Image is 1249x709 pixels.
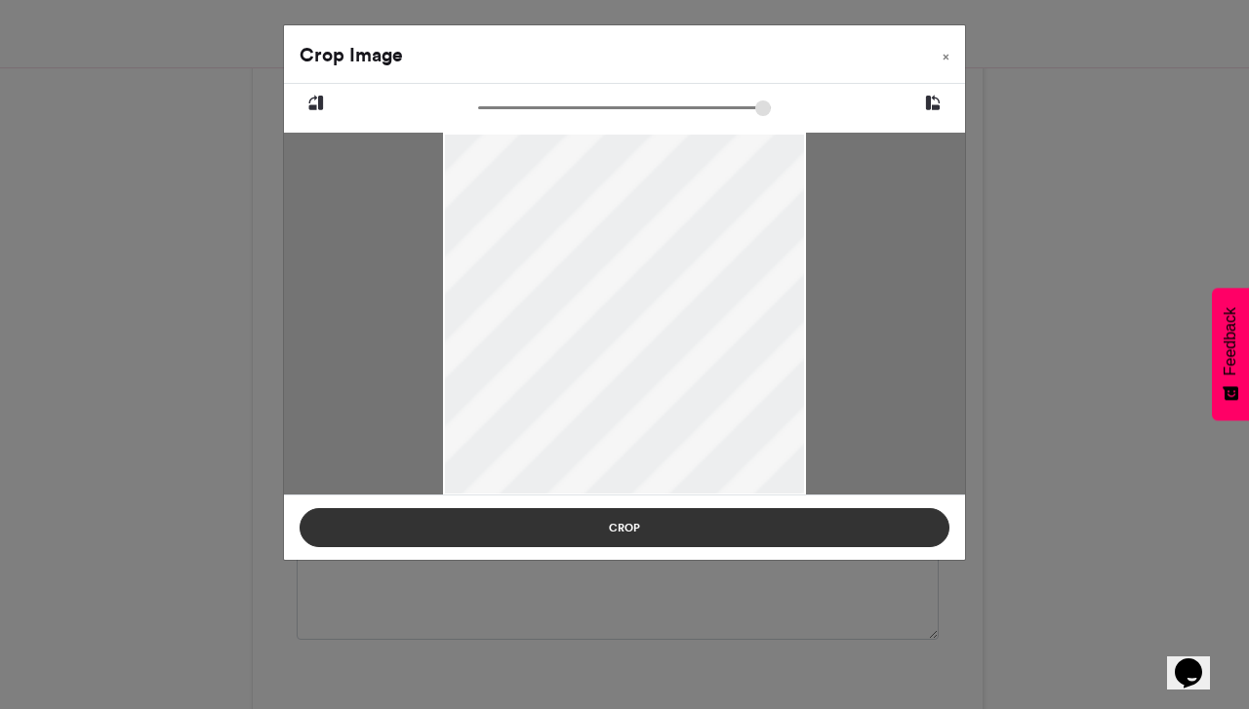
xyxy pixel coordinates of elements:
[300,41,403,69] h4: Crop Image
[943,51,949,62] span: ×
[1212,288,1249,420] button: Feedback - Show survey
[927,25,965,80] button: Close
[1167,631,1229,689] iframe: chat widget
[1222,307,1239,375] span: Feedback
[300,508,949,547] button: Crop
